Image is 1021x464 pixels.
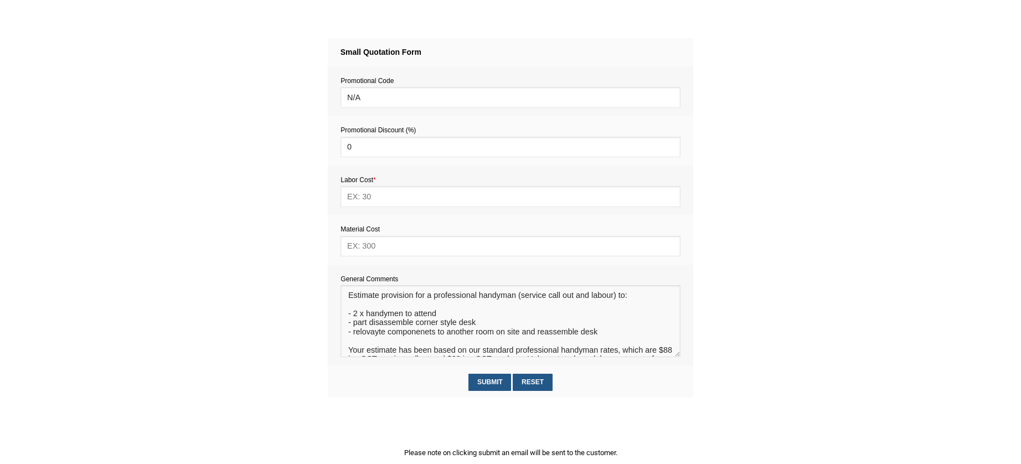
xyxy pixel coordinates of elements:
[341,236,680,256] input: EX: 300
[468,374,511,391] input: Submit
[341,186,680,207] input: EX: 30
[341,77,394,85] span: Promotional Code
[328,447,693,458] p: Please note on clicking submit an email will be sent to the customer.
[513,374,552,391] input: Reset
[341,176,375,184] span: Labor Cost
[341,126,416,134] span: Promotional Discount (%)
[341,48,421,56] strong: Small Quotation Form
[341,275,398,283] span: General Comments
[341,225,380,233] span: Material Cost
